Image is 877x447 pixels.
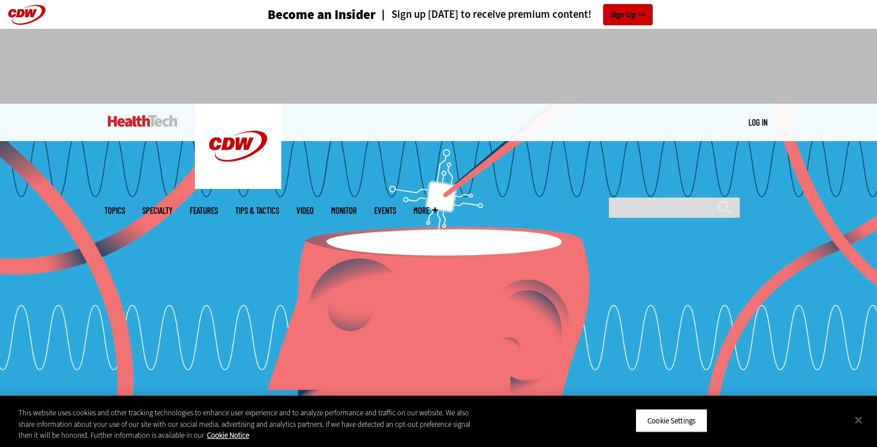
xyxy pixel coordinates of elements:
[195,180,281,192] a: CDW
[235,206,279,215] a: Tips & Tactics
[846,407,871,433] button: Close
[18,407,483,441] div: This website uses cookies and other tracking technologies to enhance user experience and to analy...
[748,116,767,128] div: User menu
[268,8,376,21] h3: Become an Insider
[376,9,592,20] a: Sign up [DATE] to receive premium content!
[195,104,281,189] img: Home
[224,8,376,21] a: Become an Insider
[190,206,218,215] a: Features
[229,40,649,92] iframe: advertisement
[748,117,767,127] a: Log in
[374,206,396,215] a: Events
[635,408,707,433] button: Cookie Settings
[142,206,172,215] span: Specialty
[296,206,314,215] a: Video
[331,206,357,215] a: MonITor
[108,115,178,127] img: Home
[413,206,438,215] span: More
[207,430,249,440] a: More information about your privacy
[603,4,653,25] a: Sign Up
[104,206,125,215] span: Topics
